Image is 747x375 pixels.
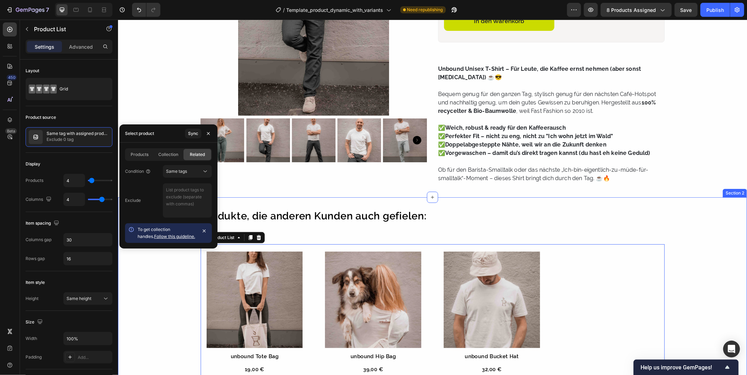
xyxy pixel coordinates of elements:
[723,341,740,357] div: Open Intercom Messenger
[128,99,172,143] img: Florian (182cm) trägt Größe L
[131,151,148,158] span: Products
[3,3,52,17] button: 7
[601,3,672,17] button: 8 products assigned
[26,335,37,342] div: Width
[35,43,54,50] p: Settings
[607,6,656,14] span: 8 products assigned
[5,128,17,134] div: Beta
[675,3,698,17] button: Save
[138,227,170,239] span: To get collection handles.
[26,219,61,228] div: Item spacing
[207,333,303,341] h1: unbound Hip Bag
[26,255,45,262] div: Rows gap
[606,170,628,177] div: Section 2
[641,363,732,371] button: Show survey - Help us improve GemPages!
[190,151,205,158] span: Related
[26,295,39,302] div: Height
[641,364,723,371] span: Help us improve GemPages!
[326,346,422,354] div: 32,00 €
[60,81,102,97] div: Grid
[286,6,383,14] span: Template_product_dynamic_with_variants
[163,165,212,178] button: Same tags
[26,354,42,360] div: Padding
[26,68,39,74] div: Layout
[125,197,141,204] div: Exclude
[89,346,185,354] div: 19,00 €
[26,237,51,243] div: Columns gap
[706,6,724,14] div: Publish
[26,114,56,121] div: Product source
[26,318,44,327] div: Size
[29,130,43,144] img: related feature img
[132,3,160,17] div: Undo/Redo
[46,6,49,14] p: 7
[188,130,198,137] div: Sync
[185,129,201,138] button: Sync
[125,130,154,137] div: Select product
[63,292,112,305] button: Same height
[407,7,443,13] span: Need republishing
[207,346,303,354] div: 39,00 €
[327,130,532,137] strong: Vorgewaschen – damit du’s direkt tragen kannst (du hast eh keine Geduld)
[327,113,495,120] strong: Perfekter Fit – nicht zu eng, nicht zu "Ich wohn jetzt im Wald"
[64,233,112,246] input: Auto
[78,354,111,361] div: Add...
[320,105,448,111] p: ✅
[327,122,489,128] strong: Doppelabgesteppte Nähte, weil wir an die Zukunft denken
[89,333,185,341] h1: unbound Tote Bag
[320,122,489,128] p: ✅
[295,116,303,125] button: Carousel Next Arrow
[118,20,747,375] iframe: Design area
[34,25,94,33] p: Product List
[64,193,85,206] input: Auto
[83,188,547,205] h2: Produkte, die anderen Kunden auch gefielen:
[154,234,195,239] a: Follow this guideline.
[67,296,91,301] span: Same height
[64,174,85,187] input: Auto
[174,99,217,143] img: Florian (182cm) trägt Größe L
[82,99,126,143] img: Claudia trägt Größe XS
[125,168,151,175] div: Condition
[700,3,730,17] button: Publish
[26,195,53,204] div: Columns
[327,105,448,111] strong: Weich, robust & ready für den Kaffeerausch
[26,161,40,167] div: Display
[64,252,112,265] input: Auto
[47,136,109,143] p: Exclude 0 tag
[320,113,495,120] p: ✅
[26,279,45,286] div: Item style
[326,333,422,341] h1: unbound Bucket Hat
[26,177,43,184] div: Products
[219,99,263,143] img: Florian (182cm) trägt Größe L
[320,147,530,162] p: Ob für den Barista-Smalltalk oder das nächste „Ich-bin-eigentlich-zu-müde-für-smalltalk“-Moment –...
[158,151,178,158] span: Collection
[320,71,538,95] p: Bequem genug für den ganzen Tag, stylisch genug für den nächsten Café-Hotspot und nachhaltig genu...
[64,332,112,345] input: Auto
[680,7,692,13] span: Save
[69,43,93,50] p: Advanced
[265,99,309,143] img: Alois (181cm) trägt Größe L
[166,169,187,174] span: Same tags
[7,75,17,80] div: 450
[320,46,523,61] strong: Unbound Unisex T-Shirt – Für Leute, die Kaffee ernst nehmen (aber sonst [MEDICAL_DATA]) ☕😎
[320,130,532,137] p: ✅
[47,131,109,136] p: Same tag with assigned product
[91,215,118,221] div: Product List
[283,6,285,14] span: /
